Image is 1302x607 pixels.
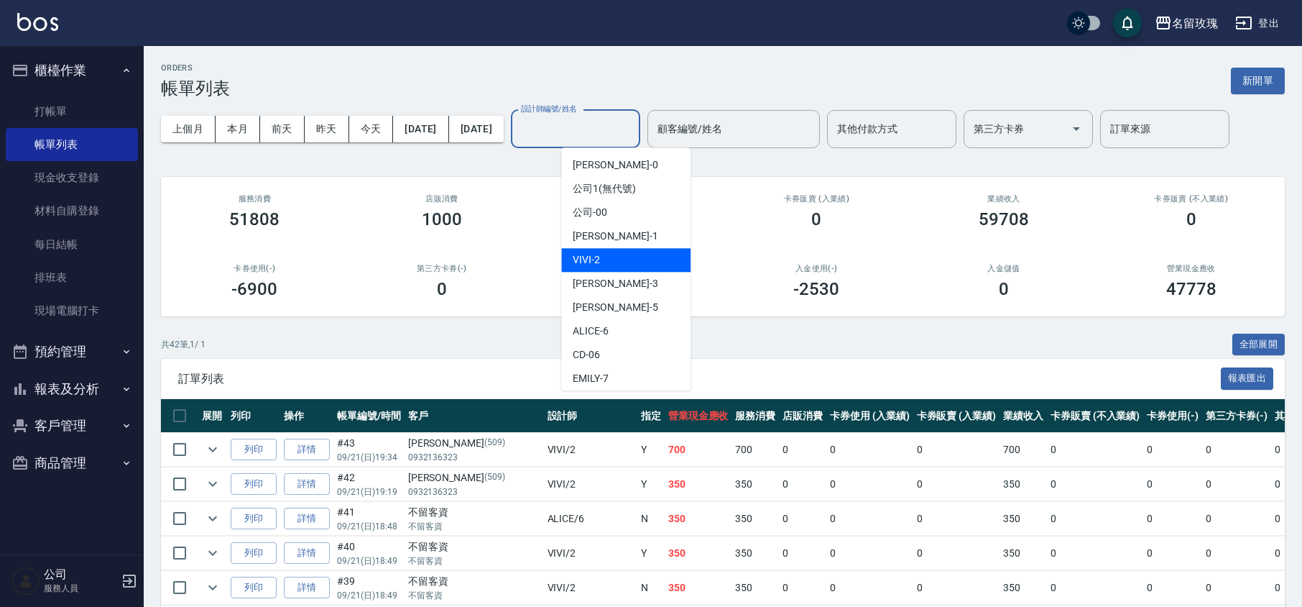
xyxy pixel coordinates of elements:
[573,276,657,291] span: [PERSON_NAME] -3
[1143,467,1202,501] td: 0
[229,209,280,229] h3: 51808
[637,537,665,570] td: Y
[826,537,913,570] td: 0
[999,279,1009,299] h3: 0
[231,279,277,299] h3: -6900
[573,252,600,268] span: VIVI -2
[573,300,657,315] span: [PERSON_NAME] -5
[1232,334,1285,356] button: 全部展開
[422,209,462,229] h3: 1000
[284,439,330,461] a: 詳情
[1047,537,1143,570] td: 0
[178,372,1221,386] span: 訂單列表
[665,537,732,570] td: 350
[366,264,519,273] h2: 第三方卡券(-)
[573,205,607,220] span: 公司 -00
[337,451,401,464] p: 09/21 (日) 19:34
[6,261,138,294] a: 排班表
[779,467,826,501] td: 0
[408,451,540,464] p: 0932136323
[284,473,330,496] a: 詳情
[1143,571,1202,605] td: 0
[999,502,1047,536] td: 350
[544,399,637,433] th: 設計師
[366,194,519,204] h2: 店販消費
[999,467,1047,501] td: 350
[1231,73,1285,87] a: 新開單
[284,577,330,599] a: 詳情
[913,571,1000,605] td: 0
[1221,368,1274,390] button: 報表匯出
[231,439,277,461] button: 列印
[6,95,138,128] a: 打帳單
[1047,467,1143,501] td: 0
[913,537,1000,570] td: 0
[437,279,447,299] h3: 0
[44,567,117,582] h5: 公司
[573,158,657,173] span: [PERSON_NAME] -0
[553,194,706,204] h2: 卡券使用 (入業績)
[1047,571,1143,605] td: 0
[280,399,333,433] th: 操作
[202,473,223,495] button: expand row
[544,537,637,570] td: VIVI /2
[731,537,779,570] td: 350
[11,567,40,595] img: Person
[1047,502,1143,536] td: 0
[408,520,540,533] p: 不留客資
[665,399,732,433] th: 營業現金應收
[1047,399,1143,433] th: 卡券販賣 (不入業績)
[202,577,223,598] button: expand row
[216,116,260,142] button: 本月
[1221,371,1274,385] a: 報表匯出
[779,433,826,467] td: 0
[408,436,540,451] div: [PERSON_NAME]
[1143,433,1202,467] td: 0
[573,181,636,196] span: 公司1 (無代號)
[826,467,913,501] td: 0
[333,433,405,467] td: #43
[1202,537,1271,570] td: 0
[913,467,1000,501] td: 0
[665,433,732,467] td: 700
[161,116,216,142] button: 上個月
[544,433,637,467] td: VIVI /2
[731,399,779,433] th: 服務消費
[913,399,1000,433] th: 卡券販賣 (入業績)
[6,333,138,370] button: 預約管理
[1172,14,1218,32] div: 名留玫瑰
[284,542,330,565] a: 詳情
[408,574,540,589] div: 不留客資
[6,194,138,227] a: 材料自購登錄
[979,209,1029,229] h3: 59708
[393,116,448,142] button: [DATE]
[731,433,779,467] td: 700
[1143,537,1202,570] td: 0
[449,116,504,142] button: [DATE]
[408,505,540,520] div: 不留客資
[231,542,277,565] button: 列印
[408,554,540,567] p: 不留客資
[999,433,1047,467] td: 700
[231,508,277,530] button: 列印
[408,539,540,554] div: 不留客資
[1202,571,1271,605] td: 0
[665,467,732,501] td: 350
[573,324,609,339] span: ALICE -6
[521,104,577,114] label: 設計師編號/姓名
[6,52,138,89] button: 櫃檯作業
[999,537,1047,570] td: 350
[333,467,405,501] td: #42
[573,371,609,386] span: EMILY -7
[161,338,206,351] p: 共 42 筆, 1 / 1
[637,399,665,433] th: 指定
[349,116,394,142] button: 今天
[826,571,913,605] td: 0
[6,444,138,482] button: 商品管理
[1202,433,1271,467] td: 0
[202,508,223,529] button: expand row
[826,502,913,536] td: 0
[484,470,505,485] p: (509)
[161,63,230,73] h2: ORDERS
[553,264,706,273] h2: 其他付款方式(-)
